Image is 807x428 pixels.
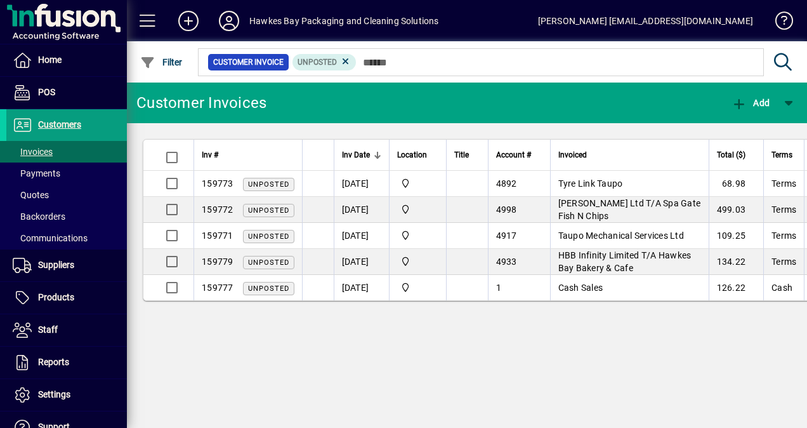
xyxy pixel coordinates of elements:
[709,171,764,197] td: 68.98
[137,51,186,74] button: Filter
[454,148,480,162] div: Title
[202,204,233,215] span: 159772
[202,148,294,162] div: Inv #
[334,197,389,223] td: [DATE]
[334,275,389,300] td: [DATE]
[397,148,438,162] div: Location
[38,389,70,399] span: Settings
[292,54,357,70] mat-chip: Customer Invoice Status: Unposted
[771,231,796,241] span: Terms
[454,148,469,162] span: Title
[13,211,65,222] span: Backorders
[13,147,53,157] span: Invoices
[771,257,796,267] span: Terms
[717,148,758,162] div: Total ($)
[209,10,249,32] button: Profile
[38,260,74,270] span: Suppliers
[558,198,701,221] span: [PERSON_NAME] Ltd T/A Spa Gate Fish N Chips
[248,284,289,293] span: Unposted
[766,3,791,44] a: Knowledge Base
[397,203,438,217] span: Central
[202,283,233,293] span: 159777
[496,148,542,162] div: Account #
[558,250,692,273] span: HBB Infinity Limited T/A Hawkes Bay Bakery & Cafe
[496,231,517,241] span: 4917
[496,178,517,189] span: 4892
[397,255,438,269] span: Central
[202,178,233,189] span: 159773
[38,357,69,367] span: Reports
[397,281,438,295] span: Central
[13,190,49,200] span: Quotes
[342,148,370,162] span: Inv Date
[6,314,127,346] a: Staff
[342,148,381,162] div: Inv Date
[6,250,127,281] a: Suppliers
[709,275,764,300] td: 126.22
[248,232,289,241] span: Unposted
[248,180,289,189] span: Unposted
[38,55,62,65] span: Home
[298,58,337,67] span: Unposted
[6,206,127,227] a: Backorders
[168,10,209,32] button: Add
[771,283,792,293] span: Cash
[334,171,389,197] td: [DATE]
[6,347,127,378] a: Reports
[6,227,127,249] a: Communications
[13,233,88,243] span: Communications
[140,57,183,67] span: Filter
[334,223,389,249] td: [DATE]
[6,184,127,206] a: Quotes
[202,148,218,162] span: Inv #
[496,257,517,267] span: 4933
[558,148,587,162] span: Invoiced
[397,177,438,191] span: Central
[38,324,58,335] span: Staff
[558,178,623,189] span: Tyre Link Taupo
[709,223,764,249] td: 109.25
[558,231,684,241] span: Taupo Mechanical Services Ltd
[6,163,127,184] a: Payments
[771,178,796,189] span: Terms
[397,229,438,243] span: Central
[717,148,745,162] span: Total ($)
[6,379,127,411] a: Settings
[6,44,127,76] a: Home
[136,93,266,113] div: Customer Invoices
[213,56,284,69] span: Customer Invoice
[6,77,127,109] a: POS
[202,257,233,267] span: 159779
[558,283,603,293] span: Cash Sales
[771,204,796,215] span: Terms
[248,258,289,267] span: Unposted
[732,98,770,108] span: Add
[558,148,701,162] div: Invoiced
[38,87,55,97] span: POS
[38,119,81,130] span: Customers
[538,11,753,31] div: [PERSON_NAME] [EMAIL_ADDRESS][DOMAIN_NAME]
[496,204,517,215] span: 4998
[709,249,764,275] td: 134.22
[202,231,233,241] span: 159771
[248,206,289,215] span: Unposted
[334,249,389,275] td: [DATE]
[771,148,792,162] span: Terms
[496,148,531,162] span: Account #
[709,197,764,223] td: 499.03
[249,11,439,31] div: Hawkes Bay Packaging and Cleaning Solutions
[6,141,127,163] a: Invoices
[6,282,127,314] a: Products
[397,148,427,162] span: Location
[496,283,501,293] span: 1
[13,168,60,178] span: Payments
[38,292,74,302] span: Products
[728,91,773,114] button: Add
